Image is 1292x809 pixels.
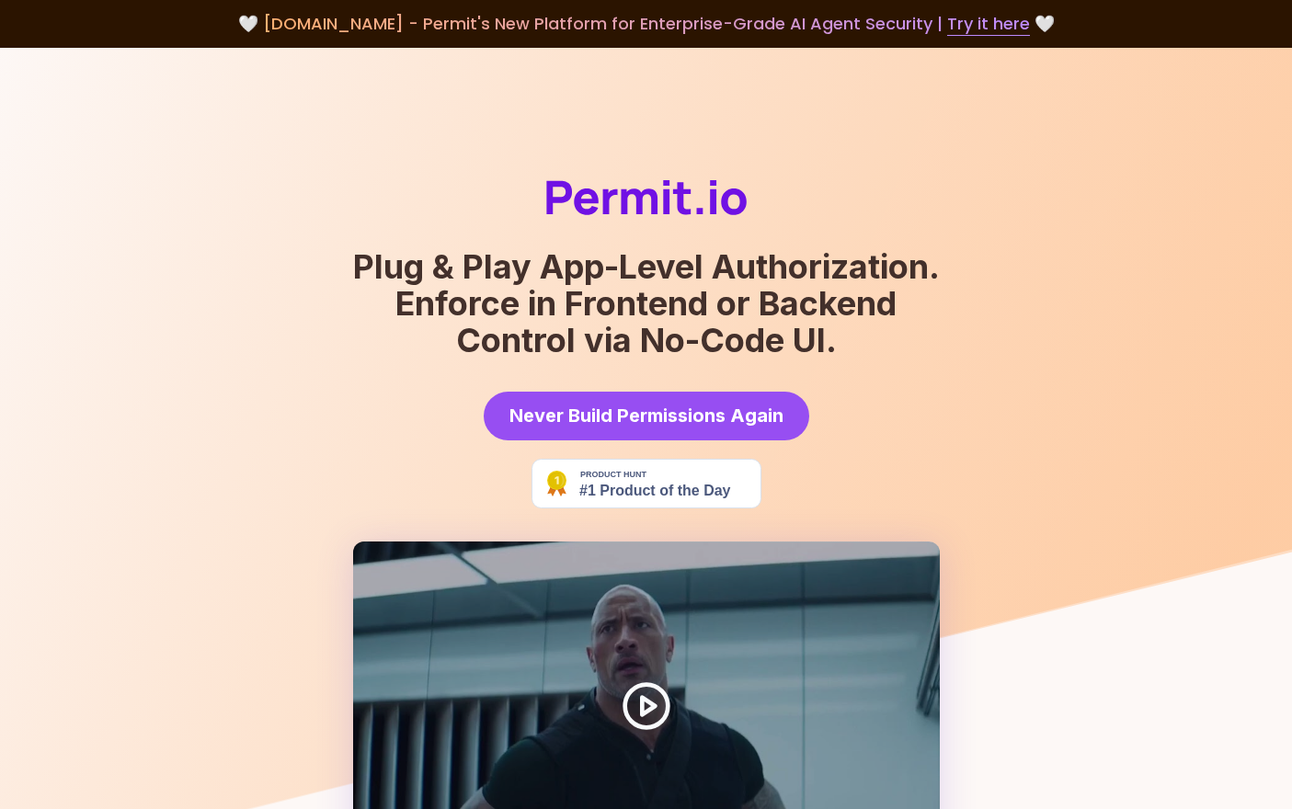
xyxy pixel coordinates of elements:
[353,285,940,322] span: Enforce in Frontend or Backend
[947,12,1030,36] a: Try it here
[546,180,747,215] img: Permit Logo
[44,11,1248,37] div: 🤍 🤍
[532,459,761,508] img: Permit.io - Never build permissions again | Product Hunt
[484,392,809,440] a: Never Build Permissions Again
[263,12,1030,35] span: [DOMAIN_NAME] - Permit's New Platform for Enterprise-Grade AI Agent Security |
[509,403,783,428] span: Never Build Permissions Again
[353,248,940,359] h1: Control via No-Code UI.
[353,248,940,285] span: Plug & Play App-Level Authorization.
